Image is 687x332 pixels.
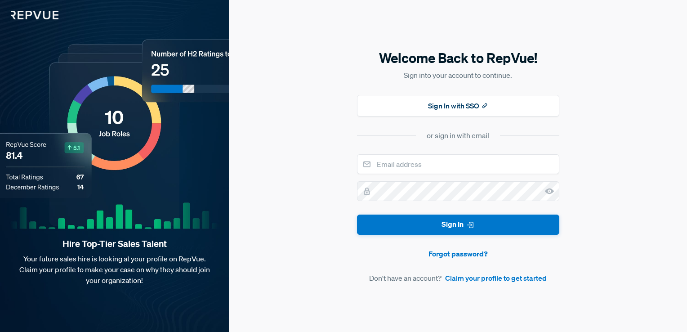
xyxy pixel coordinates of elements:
h5: Welcome Back to RepVue! [357,49,559,67]
button: Sign In [357,215,559,235]
a: Forgot password? [357,248,559,259]
button: Sign In with SSO [357,95,559,117]
article: Don't have an account? [357,273,559,283]
p: Sign into your account to continue. [357,70,559,81]
input: Email address [357,154,559,174]
a: Claim your profile to get started [445,273,547,283]
p: Your future sales hire is looking at your profile on RepVue. Claim your profile to make your case... [14,253,214,286]
strong: Hire Top-Tier Sales Talent [14,238,214,250]
div: or sign in with email [427,130,489,141]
